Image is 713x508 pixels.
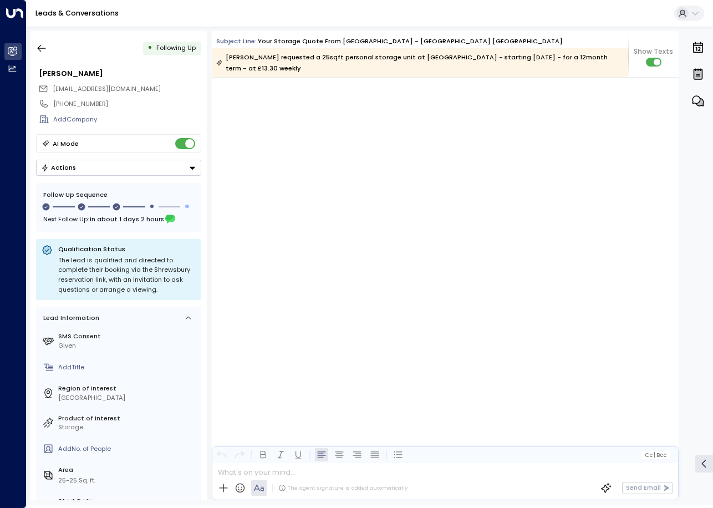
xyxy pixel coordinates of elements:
div: AddCompany [53,115,201,124]
div: AddTitle [58,363,197,372]
span: Cc Bcc [645,452,666,458]
div: AddNo. of People [58,444,197,454]
span: | [654,452,655,458]
button: Cc|Bcc [641,451,670,459]
label: SMS Consent [58,332,197,341]
div: The lead is qualified and directed to complete their booking via the Shrewsbury reservation link,... [58,256,196,294]
div: • [147,40,152,56]
div: The agent signature is added automatically [278,484,408,492]
p: Qualification Status [58,245,196,253]
label: Start Date [58,496,197,506]
div: [GEOGRAPHIC_DATA] [58,393,197,403]
div: 25-25 Sq. ft. [58,476,95,485]
div: Actions [41,164,76,171]
span: Subject Line: [216,37,257,45]
label: Product of Interest [58,414,197,423]
div: Lead Information [40,313,99,323]
div: Button group with a nested menu [36,160,201,176]
label: Region of Interest [58,384,197,393]
div: [PERSON_NAME] [39,68,201,79]
div: Follow Up Sequence [43,190,194,200]
button: Redo [233,448,246,461]
div: [PHONE_NUMBER] [53,99,201,109]
label: Area [58,465,197,475]
button: Undo [215,448,228,461]
button: Actions [36,160,201,176]
div: [PERSON_NAME] requested a 25sqft personal storage unit at [GEOGRAPHIC_DATA] - starting [DATE] - f... [216,52,623,74]
div: AI Mode [53,138,79,149]
div: Given [58,341,197,350]
span: charlielloyd2024@gmail.com [53,84,161,94]
span: Show Texts [634,47,673,57]
div: Storage [58,423,197,432]
span: In about 1 days 2 hours [90,213,164,225]
div: Your storage quote from [GEOGRAPHIC_DATA] - [GEOGRAPHIC_DATA] [GEOGRAPHIC_DATA] [258,37,563,46]
div: Next Follow Up: [43,213,194,225]
span: [EMAIL_ADDRESS][DOMAIN_NAME] [53,84,161,93]
a: Leads & Conversations [35,8,119,18]
span: Following Up [156,43,196,52]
